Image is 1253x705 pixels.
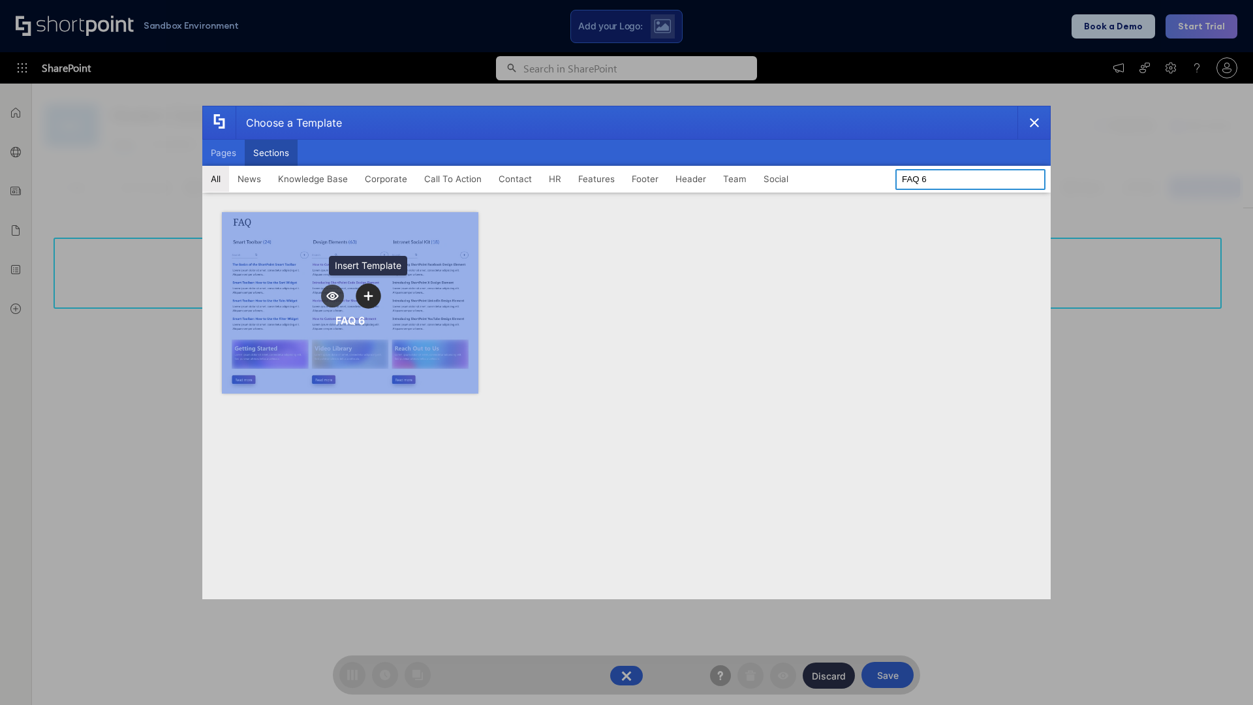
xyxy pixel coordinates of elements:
button: Team [715,166,755,192]
div: template selector [202,106,1051,599]
div: Choose a Template [236,106,342,139]
button: Knowledge Base [270,166,356,192]
input: Search [895,169,1045,190]
button: Sections [245,140,298,166]
button: All [202,166,229,192]
div: FAQ 6 [335,314,365,327]
button: Pages [202,140,245,166]
button: Contact [490,166,540,192]
button: Call To Action [416,166,490,192]
button: Footer [623,166,667,192]
button: Features [570,166,623,192]
iframe: Chat Widget [1188,642,1253,705]
button: Corporate [356,166,416,192]
button: News [229,166,270,192]
button: HR [540,166,570,192]
button: Header [667,166,715,192]
button: Social [755,166,797,192]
